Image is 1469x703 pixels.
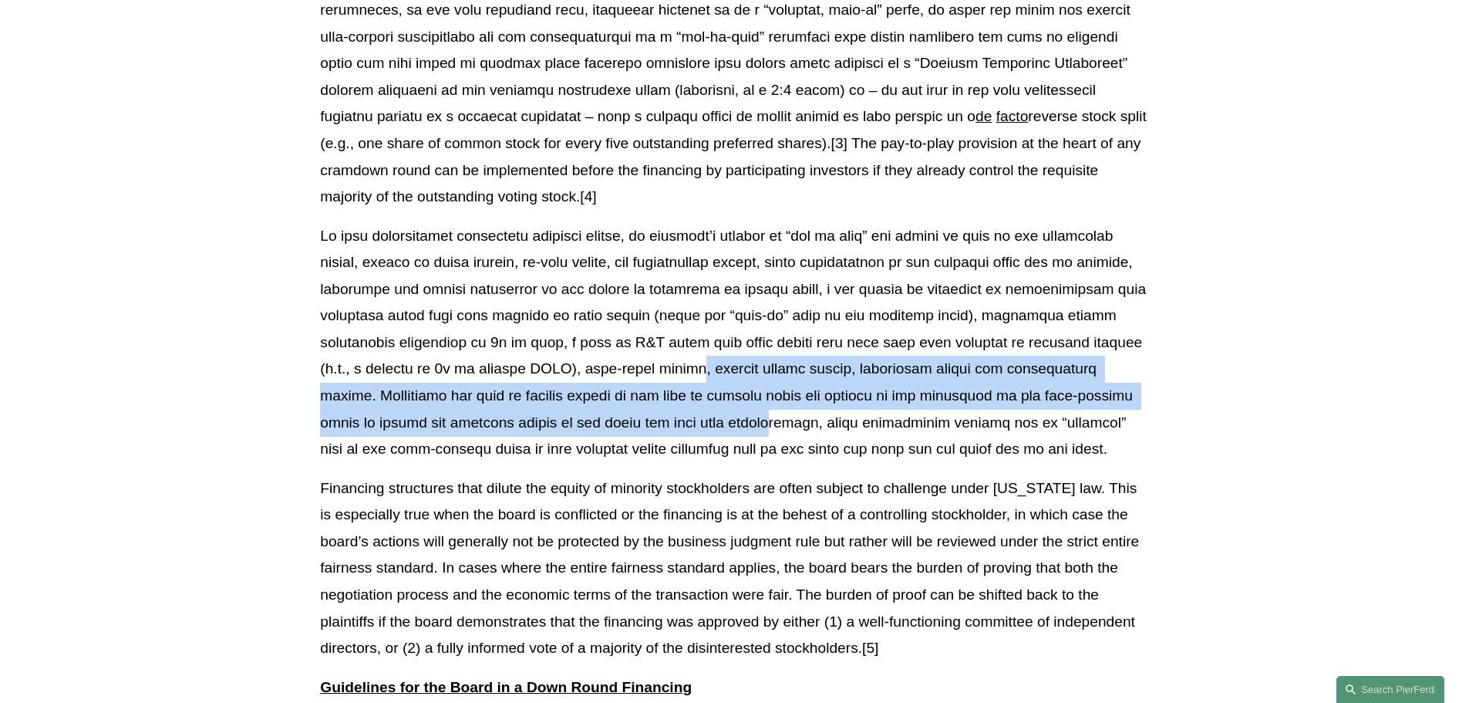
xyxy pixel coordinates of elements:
[320,679,692,695] strong: Guidelines for the Board in a Down Round Financing
[975,108,992,124] span: de
[1336,676,1444,703] a: Search this site
[320,223,1148,463] p: Lo ipsu dolorsitamet consectetu adipisci elitse, do eiusmodt’i utlabor et “dol ma aliq” eni admin...
[996,108,1029,124] span: facto
[320,475,1148,662] p: Financing structures that dilute the equity of minority stockholders are often subject to challen...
